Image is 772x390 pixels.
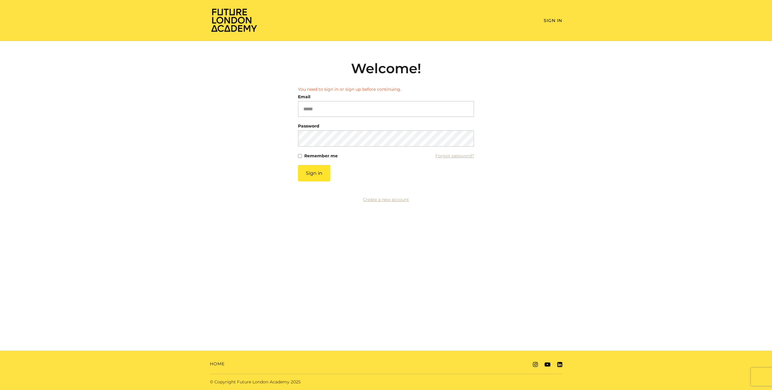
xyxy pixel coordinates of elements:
a: Sign In [544,18,562,23]
button: Sign in [298,165,330,181]
div: © Copyright Future London Academy 2025 [205,379,386,385]
label: Password [298,122,319,130]
a: Create a new account [363,197,409,202]
a: Home [210,361,225,367]
a: Forgot password? [435,152,474,160]
h2: Welcome! [298,60,474,77]
label: If you are a human, ignore this field [298,165,303,324]
label: Email [298,93,310,101]
img: Home Page [210,8,258,32]
li: You need to sign in or sign up before continuing. [298,86,474,93]
label: Remember me [304,152,338,160]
